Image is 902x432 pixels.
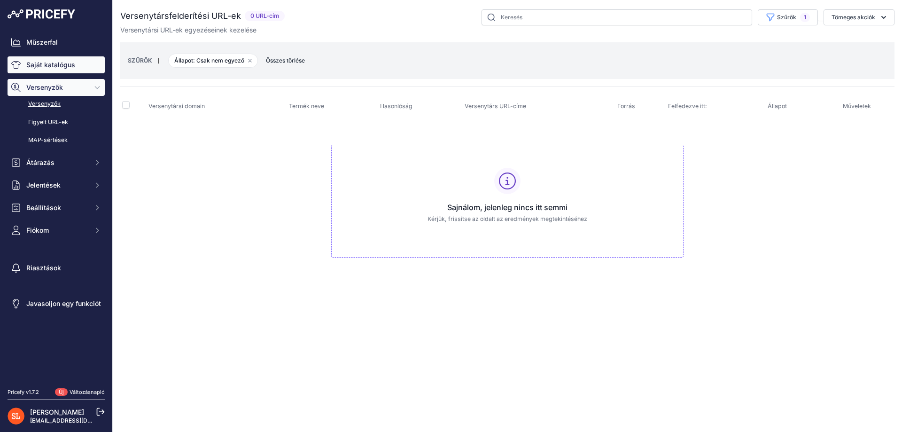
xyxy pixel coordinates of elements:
font: Új [59,389,64,395]
font: Hasonlóság [380,102,412,110]
button: Átárazás [8,154,105,171]
a: Versenyzők [8,96,105,112]
a: Műszerfal [8,34,105,51]
font: 0 URL-cím [250,12,279,19]
font: Versenytárs URL-címe [465,102,526,110]
button: Összes törlése [261,56,310,65]
font: Versenytársi domain [148,102,205,110]
font: Műszerfal [26,38,58,46]
font: Fiókom [26,226,49,234]
font: Pricefy v1.7.2 [8,389,39,395]
font: | [158,58,159,63]
a: Figyelt URL-ek [8,114,105,131]
a: Riasztások [8,259,105,276]
font: Javasoljon egy funkciót [26,299,101,307]
button: Versenyzők [8,79,105,96]
font: Átárazás [26,158,54,166]
button: Szűrők1 [758,9,818,25]
font: Versenytársi URL-ek egyezéseinek kezelése [120,26,257,34]
font: Felfedezve itt: [668,102,707,110]
font: Versenyzők [28,100,61,107]
a: Változásnapló [70,389,105,395]
input: Keresés [482,9,752,25]
a: Saját katalógus [8,56,105,73]
font: Állapot [768,102,787,110]
a: [EMAIL_ADDRESS][DOMAIN_NAME] [30,417,128,424]
font: Sajnálom, jelenleg nincs itt semmi [447,203,568,212]
font: Állapot: Csak nem egyező [174,57,244,64]
font: 1 [804,14,806,21]
button: Fiókom [8,222,105,239]
font: Szűrők [777,14,796,21]
button: Tömeges akciók [824,9,894,25]
font: Riasztások [26,264,61,272]
font: Versenytársfelderítési URL-ek [120,11,241,21]
a: [PERSON_NAME] [30,408,84,416]
font: SZŰRŐK [128,57,152,64]
font: Termék neve [289,102,324,110]
a: Javasoljon egy funkciót [8,295,105,312]
font: Műveletek [843,102,871,110]
a: MAP-sértések [8,132,105,149]
font: Kérjük, frissítse az oldalt az eredmények megtekintéséhez [428,215,587,222]
font: Figyelt URL-ek [28,118,68,126]
button: Beállítások [8,199,105,216]
font: Jelentések [26,181,61,189]
font: Tömeges akciók [832,14,875,21]
button: Jelentések [8,177,105,194]
font: MAP-sértések [28,136,68,143]
nav: Oldalsáv [8,34,105,377]
font: Versenyzők [26,83,63,91]
img: Pricefy logó [8,9,75,19]
font: Beállítások [26,204,61,212]
font: Összes törlése [266,57,305,64]
font: Saját katalógus [26,61,75,69]
font: Forrás [617,102,635,110]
